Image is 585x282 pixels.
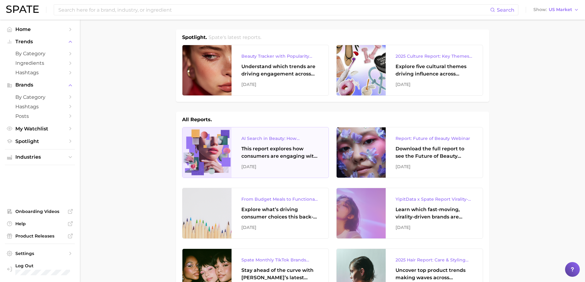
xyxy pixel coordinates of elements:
a: Home [5,25,75,34]
span: Posts [15,113,64,119]
span: Ingredients [15,60,64,66]
span: Home [15,26,64,32]
div: 2025 Hair Report: Care & Styling Products [396,256,473,264]
div: Explore five cultural themes driving influence across beauty, food, and pop culture. [396,63,473,78]
button: Industries [5,153,75,162]
div: Understand which trends are driving engagement across platforms in the skin, hair, makeup, and fr... [241,63,319,78]
div: Learn which fast-moving, virality-driven brands are leading the pack, the risks of viral growth, ... [396,206,473,221]
span: Industries [15,154,64,160]
span: Brands [15,82,64,88]
div: [DATE] [396,163,473,170]
a: Onboarding Videos [5,207,75,216]
div: Spate Monthly TikTok Brands Tracker [241,256,319,264]
div: Explore what’s driving consumer choices this back-to-school season From budget-friendly meals to ... [241,206,319,221]
a: Hashtags [5,102,75,111]
a: Product Releases [5,231,75,241]
span: Spotlight [15,138,64,144]
a: Ingredients [5,58,75,68]
span: Product Releases [15,233,64,239]
div: Report: Future of Beauty Webinar [396,135,473,142]
a: Posts [5,111,75,121]
div: [DATE] [241,81,319,88]
a: My Watchlist [5,124,75,133]
button: Trends [5,37,75,46]
a: Help [5,219,75,228]
span: Log Out [15,263,70,268]
button: ShowUS Market [532,6,580,14]
div: YipitData x Spate Report Virality-Driven Brands Are Taking a Slice of the Beauty Pie [396,195,473,203]
div: Uncover top product trends making waves across platforms — along with key insights into benefits,... [396,267,473,281]
span: Onboarding Videos [15,209,64,214]
div: Download the full report to see the Future of Beauty trends we unpacked during the webinar. [396,145,473,160]
a: 2025 Culture Report: Key Themes That Are Shaping Consumer DemandExplore five cultural themes driv... [336,45,483,96]
span: by Category [15,94,64,100]
a: Log out. Currently logged in with e-mail nbedford@grantinc.com. [5,261,75,277]
a: Spotlight [5,137,75,146]
span: Hashtags [15,70,64,75]
span: My Watchlist [15,126,64,132]
a: AI Search in Beauty: How Consumers Are Using ChatGPT vs. Google SearchThis report explores how co... [182,127,329,178]
h2: Spate's latest reports. [209,34,261,41]
input: Search here for a brand, industry, or ingredient [58,5,490,15]
div: [DATE] [396,81,473,88]
img: SPATE [6,6,39,13]
div: Stay ahead of the curve with [PERSON_NAME]’s latest monthly tracker, spotlighting the fastest-gro... [241,267,319,281]
div: AI Search in Beauty: How Consumers Are Using ChatGPT vs. Google Search [241,135,319,142]
a: Hashtags [5,68,75,77]
h1: Spotlight. [182,34,207,41]
h1: All Reports. [182,116,212,123]
span: Search [497,7,514,13]
span: by Category [15,51,64,56]
span: Trends [15,39,64,44]
span: Settings [15,251,64,256]
div: [DATE] [241,224,319,231]
span: Show [533,8,547,11]
span: Hashtags [15,104,64,110]
div: This report explores how consumers are engaging with AI-powered search tools — and what it means ... [241,145,319,160]
span: Help [15,221,64,226]
div: 2025 Culture Report: Key Themes That Are Shaping Consumer Demand [396,52,473,60]
a: From Budget Meals to Functional Snacks: Food & Beverage Trends Shaping Consumer Behavior This Sch... [182,188,329,239]
a: by Category [5,92,75,102]
a: Settings [5,249,75,258]
a: Report: Future of Beauty WebinarDownload the full report to see the Future of Beauty trends we un... [336,127,483,178]
a: Beauty Tracker with Popularity IndexUnderstand which trends are driving engagement across platfor... [182,45,329,96]
div: [DATE] [396,224,473,231]
a: YipitData x Spate Report Virality-Driven Brands Are Taking a Slice of the Beauty PieLearn which f... [336,188,483,239]
div: [DATE] [241,163,319,170]
button: Brands [5,80,75,90]
div: From Budget Meals to Functional Snacks: Food & Beverage Trends Shaping Consumer Behavior This Sch... [241,195,319,203]
a: by Category [5,49,75,58]
span: US Market [549,8,572,11]
div: Beauty Tracker with Popularity Index [241,52,319,60]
